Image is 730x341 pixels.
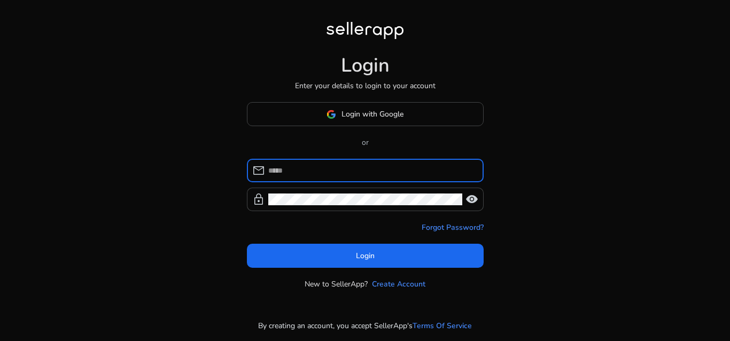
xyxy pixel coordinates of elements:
[413,320,472,331] a: Terms Of Service
[295,80,436,91] p: Enter your details to login to your account
[305,278,368,290] p: New to SellerApp?
[422,222,484,233] a: Forgot Password?
[252,164,265,177] span: mail
[247,137,484,148] p: or
[356,250,375,261] span: Login
[247,244,484,268] button: Login
[341,108,403,120] span: Login with Google
[327,110,336,119] img: google-logo.svg
[252,193,265,206] span: lock
[247,102,484,126] button: Login with Google
[372,278,425,290] a: Create Account
[341,54,390,77] h1: Login
[465,193,478,206] span: visibility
